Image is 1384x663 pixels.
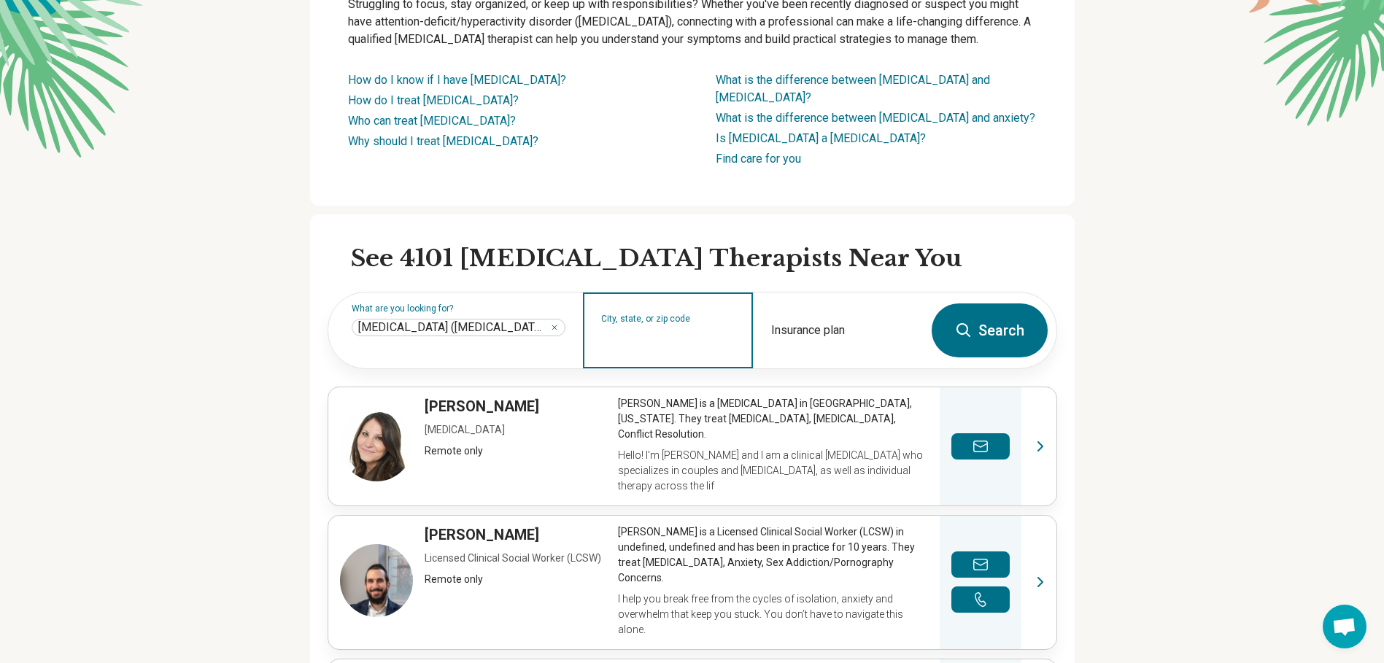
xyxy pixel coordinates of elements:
[716,73,990,104] a: What is the difference between [MEDICAL_DATA] and [MEDICAL_DATA]?
[716,111,1035,125] a: What is the difference between [MEDICAL_DATA] and anxiety?
[358,320,547,335] span: [MEDICAL_DATA] ([MEDICAL_DATA])
[1323,605,1366,648] div: Open chat
[352,304,565,313] label: What are you looking for?
[951,586,1010,613] button: Make a phone call
[716,131,926,145] a: Is [MEDICAL_DATA] a [MEDICAL_DATA]?
[932,303,1048,357] button: Search
[352,319,565,336] div: Attention Deficit Hyperactivity Disorder (ADHD)
[951,551,1010,578] button: Send a message
[348,93,519,107] a: How do I treat [MEDICAL_DATA]?
[351,244,1057,274] h2: See 4101 [MEDICAL_DATA] Therapists Near You
[716,152,801,166] a: Find care for you
[348,73,566,87] a: How do I know if I have [MEDICAL_DATA]?
[348,134,538,148] a: Why should I treat [MEDICAL_DATA]?
[951,433,1010,460] button: Send a message
[550,323,559,332] button: Attention Deficit Hyperactivity Disorder (ADHD)
[348,114,516,128] a: Who can treat [MEDICAL_DATA]?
